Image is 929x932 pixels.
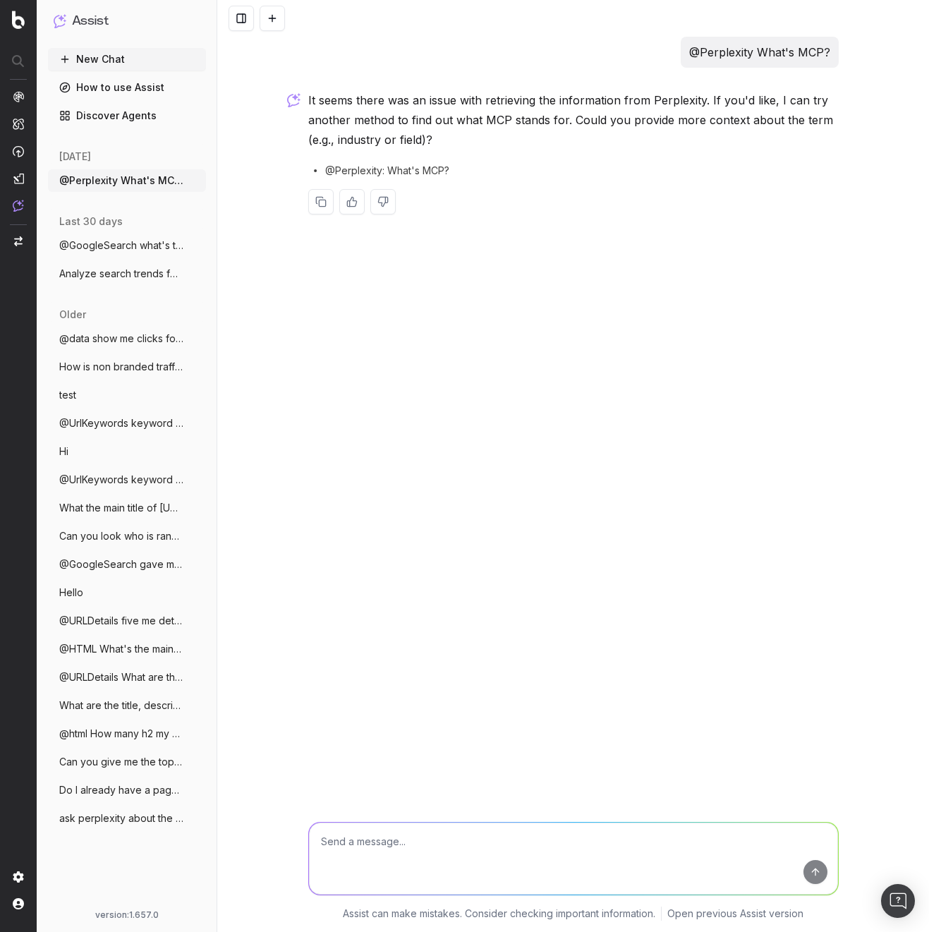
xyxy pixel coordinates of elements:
button: New Chat [48,48,206,71]
span: Analyze search trends for: MCP [59,267,183,281]
div: Open Intercom Messenger [881,884,915,918]
span: What the main title of [URL] [59,501,183,515]
button: Hello [48,581,206,604]
span: Can you give me the top 3 websites which [59,755,183,769]
button: Hi [48,440,206,463]
img: Switch project [14,236,23,246]
img: My account [13,898,24,909]
span: How is non branded traffic trending YoY [59,360,183,374]
img: Analytics [13,91,24,102]
h1: Assist [72,11,109,31]
a: Open previous Assist version [667,907,803,921]
button: @UrlKeywords keyword for clothes for htt [48,468,206,491]
span: [DATE] [59,150,91,164]
p: It seems there was an issue with retrieving the information from Perplexity. If you'd like, I can... [308,90,839,150]
button: @UrlKeywords keyword for clothes for htt [48,412,206,435]
span: @GoogleSearch what's the answer to the l [59,238,183,253]
img: Intelligence [13,118,24,130]
span: @html How many h2 my homepage have? [59,727,183,741]
span: What are the title, description, canonic [59,698,183,713]
button: test [48,384,206,406]
span: ask perplexity about the weather in besa [59,811,183,825]
span: Can you look who is ranking on Google fo [59,529,183,543]
p: @Perplexity What's MCP? [689,42,830,62]
img: Botify assist logo [287,93,300,107]
div: version: 1.657.0 [54,909,200,921]
button: Can you look who is ranking on Google fo [48,525,206,547]
img: Studio [13,173,24,184]
span: test [59,388,76,402]
button: @HTML What's the main color in [URL] [48,638,206,660]
a: How to use Assist [48,76,206,99]
span: @Perplexity What's MCP? [59,174,183,188]
button: How is non branded traffic trending YoY [48,356,206,378]
button: Assist [54,11,200,31]
button: Do I already have a page that could rank [48,779,206,801]
button: Analyze search trends for: MCP [48,262,206,285]
button: @URLDetails five me details for my homep [48,610,206,632]
button: @Perplexity What's MCP? [48,169,206,192]
span: @HTML What's the main color in [URL] [59,642,183,656]
img: Activation [13,145,24,157]
button: What the main title of [URL] [48,497,206,519]
a: Discover Agents [48,104,206,127]
button: @data show me clicks for last 7 days [48,327,206,350]
button: What are the title, description, canonic [48,694,206,717]
span: @GoogleSearch gave me result for men clo [59,557,183,571]
img: Botify logo [12,11,25,29]
span: @URLDetails What are the title, descript [59,670,183,684]
img: Setting [13,871,24,883]
img: Assist [54,14,66,28]
button: Can you give me the top 3 websites which [48,751,206,773]
span: older [59,308,86,322]
button: @GoogleSearch what's the answer to the l [48,234,206,257]
p: Assist can make mistakes. Consider checking important information. [343,907,655,921]
button: @GoogleSearch gave me result for men clo [48,553,206,576]
span: @UrlKeywords keyword for clothes for htt [59,416,183,430]
span: @data show me clicks for last 7 days [59,332,183,346]
span: last 30 days [59,214,123,229]
span: @Perplexity: What's MCP? [325,164,449,178]
span: Do I already have a page that could rank [59,783,183,797]
img: Assist [13,200,24,212]
button: @html How many h2 my homepage have? [48,722,206,745]
span: Hi [59,444,68,459]
span: @UrlKeywords keyword for clothes for htt [59,473,183,487]
span: @URLDetails five me details for my homep [59,614,183,628]
span: Hello [59,586,83,600]
button: ask perplexity about the weather in besa [48,807,206,830]
button: @URLDetails What are the title, descript [48,666,206,689]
